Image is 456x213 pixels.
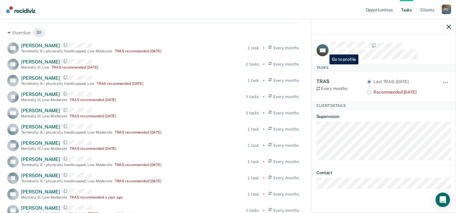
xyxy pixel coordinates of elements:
[115,163,162,167] div: TRAS recommended [DATE]
[21,156,60,162] span: [PERSON_NAME]
[247,175,259,181] div: 1 task
[21,98,67,102] div: Mentally ill , Low-Moderate
[7,28,299,38] div: Overdue
[21,195,67,199] div: Mentally ill , Low-Moderate
[246,110,259,116] div: 3 tasks
[247,159,259,165] div: 1 task
[21,140,60,146] span: [PERSON_NAME]
[312,102,456,109] div: Client Details
[247,192,259,197] div: 1 task
[263,45,265,51] div: •
[32,28,46,38] span: 30
[273,78,299,83] span: Every months
[246,94,259,100] div: 3 tasks
[52,65,98,69] div: TRAS recommended [DATE]
[21,189,60,195] span: [PERSON_NAME]
[442,5,451,14] button: Profile dropdown button
[316,170,451,175] dt: Contact
[21,124,60,130] span: [PERSON_NAME]
[21,173,60,178] span: [PERSON_NAME]
[316,79,367,84] div: TRAS
[97,82,143,86] div: TRAS recommended [DATE]
[273,94,299,100] span: Every months
[70,98,116,102] div: TRAS recommended [DATE]
[115,49,162,53] div: TRAS recommended [DATE]
[115,179,162,183] div: TRAS recommended [DATE]
[246,62,259,67] div: 2 tasks
[273,192,299,197] span: Every months
[247,45,259,51] div: 1 task
[373,79,434,84] div: Last TRAS: [DATE]
[442,5,451,14] div: P C
[273,143,299,148] span: Every months
[263,94,265,100] div: •
[263,78,265,83] div: •
[263,143,265,148] div: •
[21,108,60,113] span: [PERSON_NAME]
[263,127,265,132] div: •
[21,114,67,118] div: Mentally ill , Low-Moderate
[263,192,265,197] div: •
[273,62,299,67] span: Every months
[436,193,450,207] div: Open Intercom Messenger
[247,127,259,132] div: 1 task
[273,45,299,51] span: Every months
[21,59,60,65] span: [PERSON_NAME]
[70,195,123,199] div: TRAS recommended a year ago
[247,78,259,83] div: 1 task
[247,143,259,148] div: 1 task
[263,175,265,181] div: •
[263,159,265,165] div: •
[21,147,67,151] div: Mentally ill , Low-Moderate
[316,114,451,119] dt: Supervision
[273,127,299,132] span: Every months
[312,64,456,71] div: Tasks
[115,130,162,134] div: TRAS recommended [DATE]
[21,163,112,167] div: Terminally ill / physically handicapped , Low-Moderate
[6,6,35,13] img: Recidiviz
[21,75,60,81] span: [PERSON_NAME]
[21,205,60,211] span: [PERSON_NAME]
[373,90,434,95] div: Recommended [DATE]
[273,110,299,116] span: Every months
[21,65,49,69] div: Mentally ill , Low
[263,62,265,67] div: •
[70,147,116,151] div: TRAS recommended [DATE]
[21,49,112,53] div: Terminally ill / physically handicapped , Low-Moderate
[21,82,94,86] div: Terminally ill / physically handicapped , Low
[21,130,112,134] div: Terminally ill / physically handicapped , Low-Moderate
[263,110,265,116] div: •
[273,159,299,165] span: Every months
[21,179,112,183] div: Terminally ill / physically handicapped , Low-Moderate
[21,91,60,97] span: [PERSON_NAME]
[70,114,116,118] div: TRAS recommended [DATE]
[273,175,299,181] span: Every months
[316,86,367,91] div: Every months
[21,43,60,48] span: [PERSON_NAME]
